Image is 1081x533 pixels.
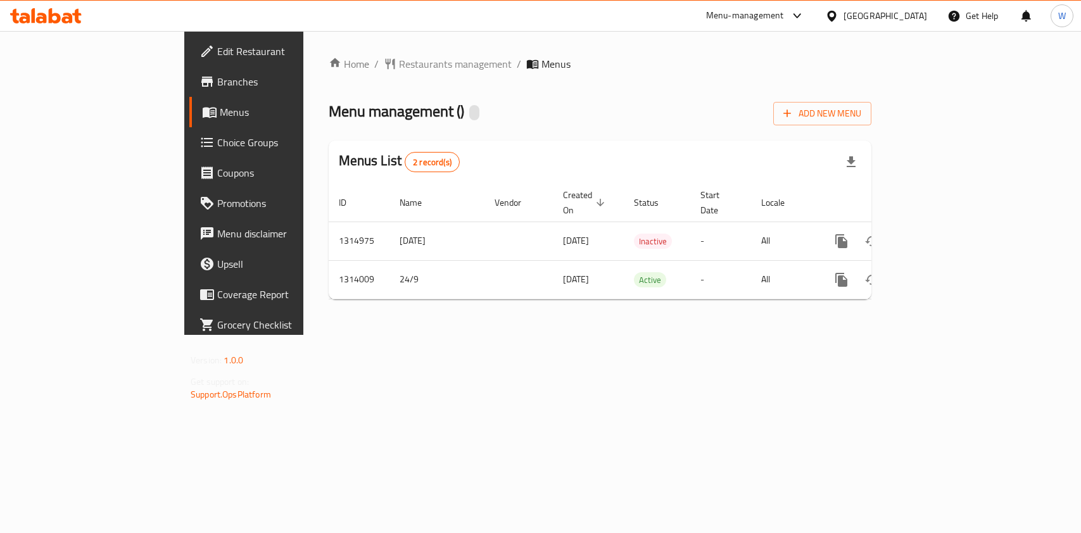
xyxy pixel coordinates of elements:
[189,218,365,249] a: Menu disclaimer
[384,56,512,72] a: Restaurants management
[541,56,571,72] span: Menus
[220,104,355,120] span: Menus
[189,279,365,310] a: Coverage Report
[826,226,857,256] button: more
[399,56,512,72] span: Restaurants management
[495,195,538,210] span: Vendor
[217,256,355,272] span: Upsell
[634,273,666,287] span: Active
[761,195,801,210] span: Locale
[191,373,249,390] span: Get support on:
[826,265,857,295] button: more
[224,352,243,368] span: 1.0.0
[857,226,887,256] button: Change Status
[690,260,751,299] td: -
[389,222,484,260] td: [DATE]
[217,74,355,89] span: Branches
[563,187,609,218] span: Created On
[217,135,355,150] span: Choice Groups
[634,272,666,287] div: Active
[836,147,866,177] div: Export file
[217,165,355,180] span: Coupons
[339,151,460,172] h2: Menus List
[329,56,871,72] nav: breadcrumb
[634,234,672,249] span: Inactive
[189,310,365,340] a: Grocery Checklist
[189,36,365,66] a: Edit Restaurant
[517,56,521,72] li: /
[844,9,927,23] div: [GEOGRAPHIC_DATA]
[400,195,438,210] span: Name
[389,260,484,299] td: 24/9
[217,44,355,59] span: Edit Restaurant
[405,152,460,172] div: Total records count
[217,196,355,211] span: Promotions
[773,102,871,125] button: Add New Menu
[563,232,589,249] span: [DATE]
[857,265,887,295] button: Change Status
[634,195,675,210] span: Status
[189,158,365,188] a: Coupons
[189,249,365,279] a: Upsell
[217,317,355,332] span: Grocery Checklist
[706,8,784,23] div: Menu-management
[189,97,365,127] a: Menus
[217,226,355,241] span: Menu disclaimer
[191,352,222,368] span: Version:
[1058,9,1066,23] span: W
[189,188,365,218] a: Promotions
[405,156,459,168] span: 2 record(s)
[191,386,271,403] a: Support.OpsPlatform
[217,287,355,302] span: Coverage Report
[563,271,589,287] span: [DATE]
[339,195,363,210] span: ID
[374,56,379,72] li: /
[189,66,365,97] a: Branches
[700,187,736,218] span: Start Date
[751,260,816,299] td: All
[189,127,365,158] a: Choice Groups
[329,97,464,125] span: Menu management ( )
[690,222,751,260] td: -
[329,184,958,299] table: enhanced table
[751,222,816,260] td: All
[783,106,861,122] span: Add New Menu
[816,184,958,222] th: Actions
